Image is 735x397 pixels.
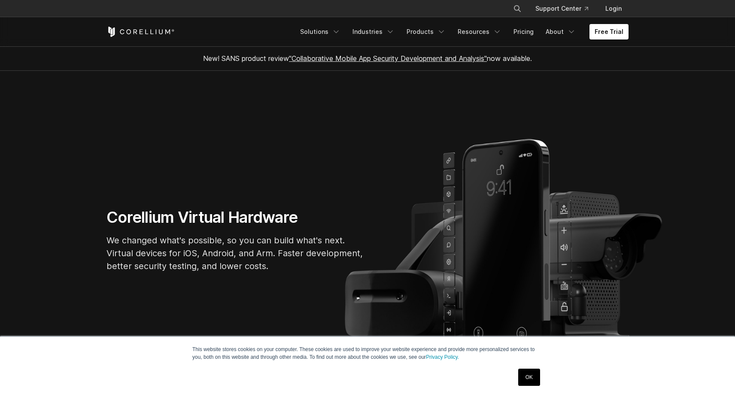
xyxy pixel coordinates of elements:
a: Solutions [295,24,346,39]
a: About [541,24,581,39]
button: Search [510,1,525,16]
a: Pricing [508,24,539,39]
a: OK [518,369,540,386]
p: We changed what's possible, so you can build what's next. Virtual devices for iOS, Android, and A... [106,234,364,273]
div: Navigation Menu [503,1,629,16]
a: Industries [347,24,400,39]
a: Free Trial [589,24,629,39]
a: Support Center [528,1,595,16]
a: Resources [453,24,507,39]
div: Navigation Menu [295,24,629,39]
span: New! SANS product review now available. [203,54,532,63]
a: Products [401,24,451,39]
a: Login [598,1,629,16]
p: This website stores cookies on your computer. These cookies are used to improve your website expe... [192,345,543,361]
h1: Corellium Virtual Hardware [106,208,364,227]
a: "Collaborative Mobile App Security Development and Analysis" [289,54,487,63]
a: Corellium Home [106,27,175,37]
a: Privacy Policy. [426,354,459,360]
